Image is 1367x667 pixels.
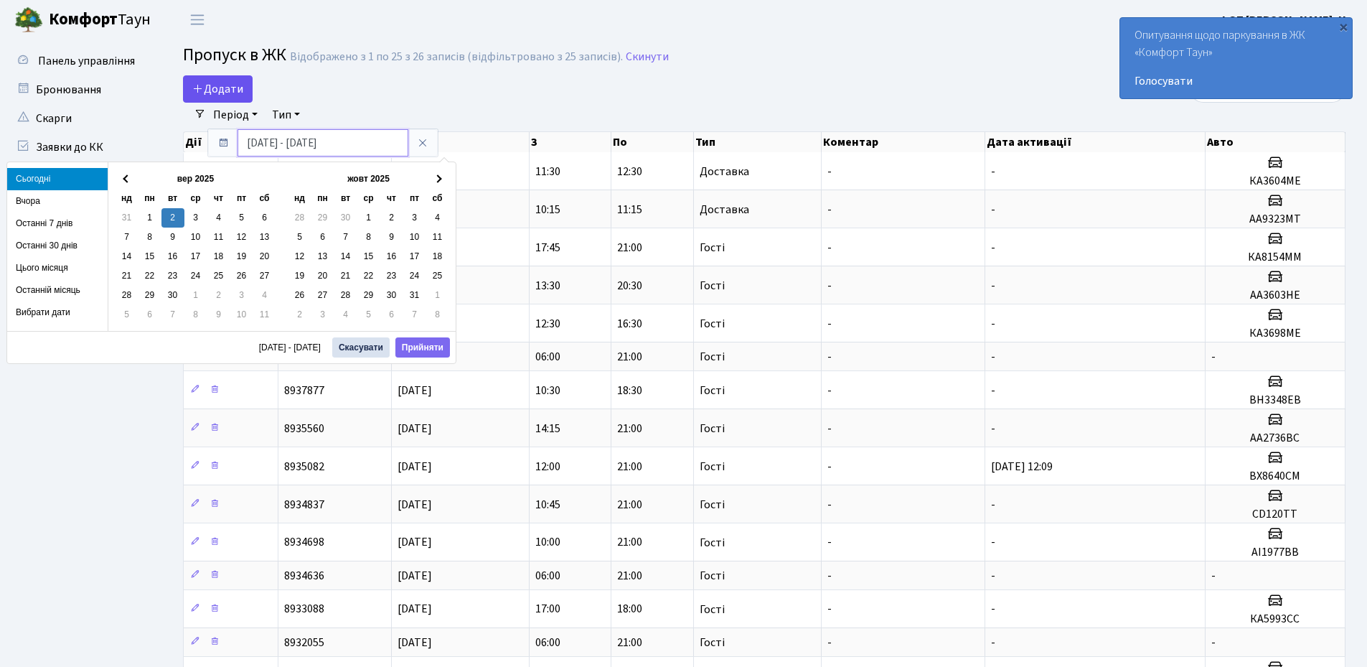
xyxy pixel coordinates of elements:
[398,383,432,398] span: [DATE]
[288,228,311,247] td: 5
[426,266,449,286] td: 25
[116,208,138,228] td: 31
[535,278,560,294] span: 13:30
[380,208,403,228] td: 2
[991,278,995,294] span: -
[398,459,432,475] span: [DATE]
[403,228,426,247] td: 10
[284,421,324,437] span: 8935560
[991,635,995,650] span: -
[184,305,207,325] td: 8
[991,568,995,584] span: -
[535,568,560,584] span: 06:00
[184,228,207,247] td: 10
[284,602,324,617] span: 8933088
[535,383,560,398] span: 10:30
[311,286,334,305] td: 27
[426,189,449,208] th: сб
[1211,635,1216,650] span: -
[116,189,138,208] th: нд
[1211,546,1339,559] h5: АІ1977ВВ
[138,228,161,247] td: 8
[617,568,642,584] span: 21:00
[116,286,138,305] td: 28
[700,570,725,582] span: Гості
[357,286,380,305] td: 29
[284,635,324,650] span: 8932055
[535,240,560,256] span: 17:45
[827,278,832,294] span: -
[380,247,403,266] td: 16
[284,383,324,398] span: 8937877
[403,305,426,325] td: 7
[311,189,334,208] th: пн
[827,421,832,437] span: -
[617,164,642,179] span: 12:30
[184,247,207,266] td: 17
[1206,132,1345,152] th: Авто
[7,213,108,235] li: Останні 7 днів
[392,132,530,152] th: Дата
[357,228,380,247] td: 8
[1211,251,1339,264] h5: КА8154ММ
[7,302,108,324] li: Вибрати дати
[138,266,161,286] td: 22
[991,421,995,437] span: -
[230,266,253,286] td: 26
[290,50,623,64] div: Відображено з 1 по 25 з 26 записів (відфільтровано з 25 записів).
[700,537,725,549] span: Гості
[611,132,693,152] th: По
[700,280,725,291] span: Гості
[311,169,426,189] th: жовт 2025
[311,305,334,325] td: 3
[380,189,403,208] th: чт
[284,535,324,551] span: 8934698
[700,318,725,330] span: Гості
[700,385,725,396] span: Гості
[311,266,334,286] td: 20
[380,266,403,286] td: 23
[827,459,832,475] span: -
[827,202,832,218] span: -
[617,278,642,294] span: 20:30
[230,189,253,208] th: пт
[334,208,357,228] td: 30
[207,286,230,305] td: 2
[535,316,560,332] span: 12:30
[535,421,560,437] span: 14:15
[161,247,184,266] td: 16
[230,286,253,305] td: 3
[288,208,311,228] td: 28
[403,266,426,286] td: 24
[1211,213,1339,226] h5: АА9323МТ
[398,421,432,437] span: [DATE]
[617,497,642,513] span: 21:00
[617,635,642,650] span: 21:00
[311,208,334,228] td: 29
[138,189,161,208] th: пн
[7,279,108,302] li: Останній місяць
[822,132,985,152] th: Коментар
[403,247,426,266] td: 17
[827,164,832,179] span: -
[357,266,380,286] td: 22
[991,240,995,256] span: -
[184,266,207,286] td: 24
[357,247,380,266] td: 15
[334,247,357,266] td: 14
[991,497,995,513] span: -
[184,132,278,152] th: Дії
[7,168,108,190] li: Сьогодні
[535,535,560,551] span: 10:00
[991,459,1053,475] span: [DATE] 12:09
[207,189,230,208] th: чт
[991,202,995,218] span: -
[207,247,230,266] td: 18
[14,6,43,34] img: logo.png
[183,75,253,103] a: Додати
[398,535,432,551] span: [DATE]
[380,286,403,305] td: 30
[1211,432,1339,445] h5: АА2736ВС
[138,169,253,189] th: вер 2025
[700,461,725,472] span: Гості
